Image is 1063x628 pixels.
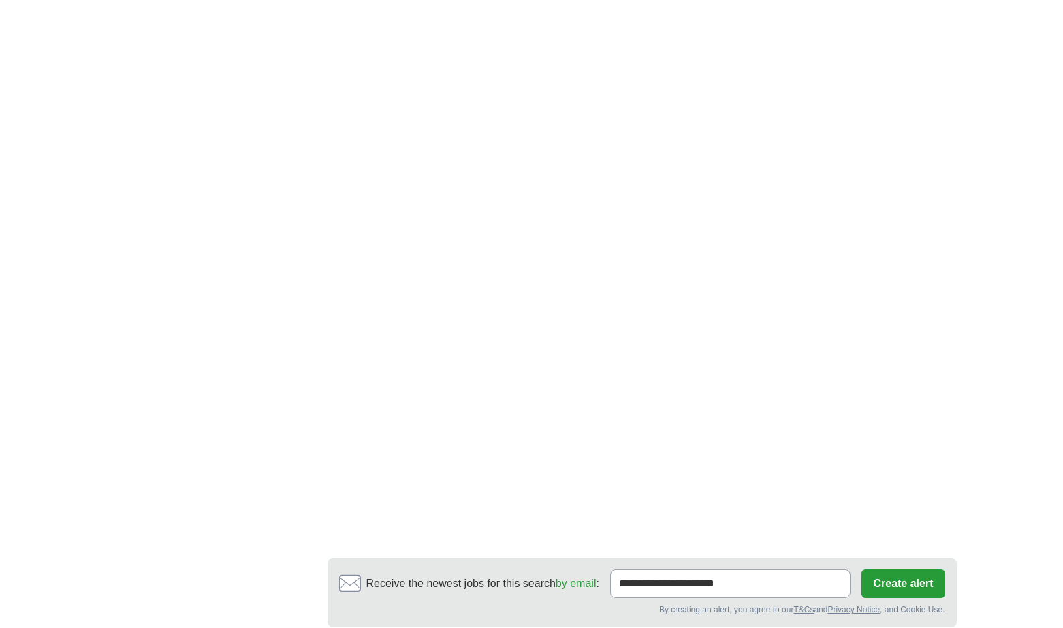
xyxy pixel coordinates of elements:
[861,569,945,598] button: Create alert
[827,605,880,614] a: Privacy Notice
[793,605,814,614] a: T&Cs
[339,603,945,616] div: By creating an alert, you agree to our and , and Cookie Use.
